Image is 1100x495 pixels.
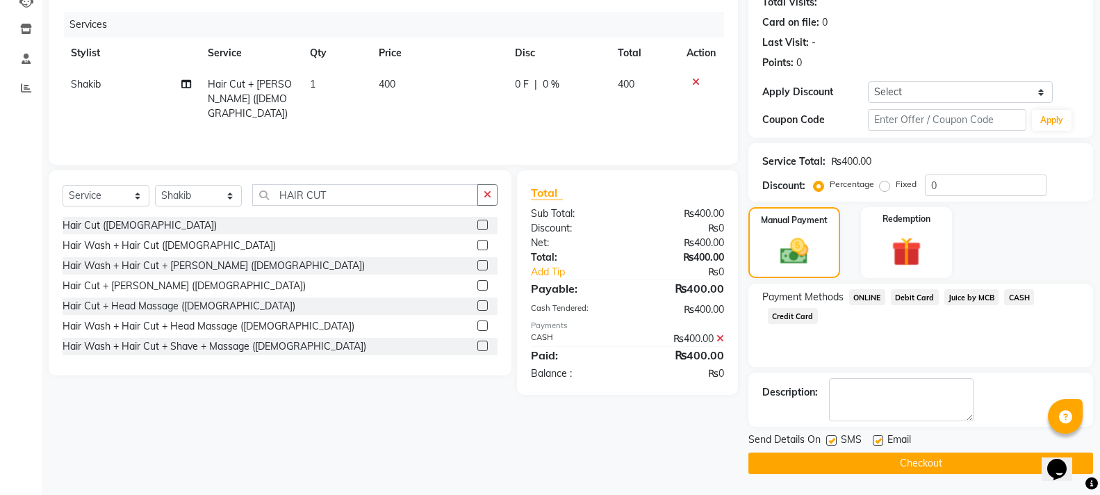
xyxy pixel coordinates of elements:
div: Hair Cut ([DEMOGRAPHIC_DATA]) [63,218,217,233]
span: 0 % [543,77,559,92]
div: Hair Wash + Hair Cut + Head Massage ([DEMOGRAPHIC_DATA]) [63,319,354,334]
div: Points: [762,56,794,70]
span: Shakib [71,78,101,90]
div: ₨400.00 [627,236,734,250]
div: Service Total: [762,154,826,169]
div: 0 [822,15,828,30]
div: Description: [762,385,818,400]
span: Credit Card [768,308,818,324]
label: Fixed [896,178,917,190]
span: Email [887,432,911,450]
input: Enter Offer / Coupon Code [868,109,1026,131]
div: Hair Wash + Hair Cut ([DEMOGRAPHIC_DATA]) [63,238,276,253]
span: Debit Card [891,289,939,305]
button: Checkout [748,453,1093,474]
span: Send Details On [748,432,821,450]
div: Hair Wash + Hair Cut + [PERSON_NAME] ([DEMOGRAPHIC_DATA]) [63,259,365,273]
span: Hair Cut + [PERSON_NAME] ([DEMOGRAPHIC_DATA]) [208,78,292,120]
input: Search or Scan [252,184,478,206]
div: Coupon Code [762,113,868,127]
img: _gift.svg [883,234,930,270]
div: Total: [520,250,627,265]
span: Juice by MCB [944,289,999,305]
th: Stylist [63,38,199,69]
span: | [534,77,537,92]
div: ₨400.00 [627,280,734,297]
th: Total [609,38,678,69]
div: Hair Cut + [PERSON_NAME] ([DEMOGRAPHIC_DATA]) [63,279,306,293]
div: Services [64,12,734,38]
div: Balance : [520,366,627,381]
label: Manual Payment [761,214,828,227]
div: Paid: [520,347,627,364]
div: ₨400.00 [627,347,734,364]
div: Last Visit: [762,35,809,50]
div: Sub Total: [520,206,627,221]
div: Discount: [762,179,805,193]
div: ₨0 [627,221,734,236]
div: 0 [796,56,802,70]
span: Total [531,186,563,200]
label: Redemption [883,213,930,225]
div: ₨400.00 [627,250,734,265]
div: Discount: [520,221,627,236]
span: Payment Methods [762,290,844,305]
button: Apply [1032,110,1072,131]
div: Card on file: [762,15,819,30]
div: Payments [531,320,724,332]
iframe: chat widget [1042,439,1086,481]
label: Percentage [830,178,874,190]
div: CASH [520,332,627,346]
th: Price [370,38,507,69]
div: ₨400.00 [627,302,734,317]
div: Payable: [520,280,627,297]
span: 400 [618,78,634,90]
th: Disc [507,38,609,69]
div: Hair Wash + Hair Cut + Shave + Massage ([DEMOGRAPHIC_DATA]) [63,339,366,354]
a: Add Tip [520,265,645,279]
div: Cash Tendered: [520,302,627,317]
div: ₨400.00 [627,332,734,346]
th: Qty [302,38,370,69]
div: Apply Discount [762,85,868,99]
div: - [812,35,816,50]
span: CASH [1004,289,1034,305]
th: Action [678,38,724,69]
span: 0 F [515,77,529,92]
div: Net: [520,236,627,250]
th: Service [199,38,302,69]
span: ONLINE [849,289,885,305]
div: ₨0 [627,366,734,381]
div: ₨0 [646,265,734,279]
span: 400 [379,78,395,90]
span: SMS [841,432,862,450]
div: Hair Cut + Head Massage ([DEMOGRAPHIC_DATA]) [63,299,295,314]
div: ₨400.00 [831,154,871,169]
span: 1 [310,78,315,90]
div: ₨400.00 [627,206,734,221]
img: _cash.svg [771,235,817,268]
